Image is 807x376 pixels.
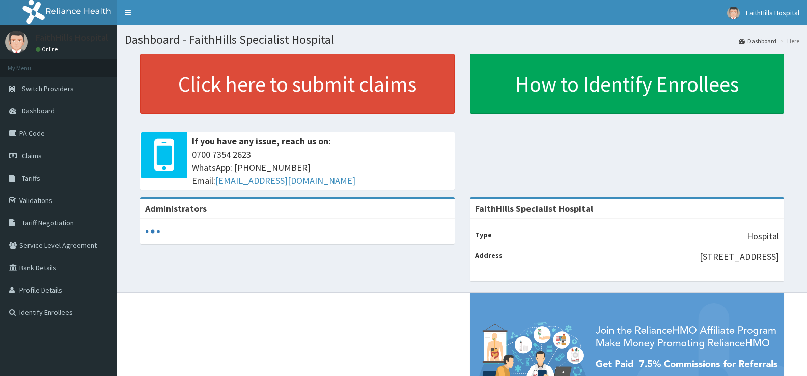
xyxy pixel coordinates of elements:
h1: Dashboard - FaithHills Specialist Hospital [125,33,799,46]
a: How to Identify Enrollees [470,54,785,114]
span: 0700 7354 2623 WhatsApp: [PHONE_NUMBER] Email: [192,148,450,187]
b: Type [475,230,492,239]
img: User Image [727,7,740,19]
b: Address [475,251,503,260]
p: FaithHills Hospital [36,33,108,42]
p: [STREET_ADDRESS] [700,250,779,264]
b: If you have any issue, reach us on: [192,135,331,147]
a: Online [36,46,60,53]
a: [EMAIL_ADDRESS][DOMAIN_NAME] [215,175,355,186]
svg: audio-loading [145,224,160,239]
span: Claims [22,151,42,160]
span: Dashboard [22,106,55,115]
a: Click here to submit claims [140,54,455,114]
a: Dashboard [739,37,776,45]
b: Administrators [145,203,207,214]
span: Tariffs [22,173,40,183]
p: Hospital [747,229,779,243]
span: FaithHills Hospital [746,8,799,17]
span: Switch Providers [22,84,74,93]
img: User Image [5,31,28,53]
span: Tariff Negotiation [22,218,74,227]
strong: FaithHills Specialist Hospital [475,203,593,214]
li: Here [777,37,799,45]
